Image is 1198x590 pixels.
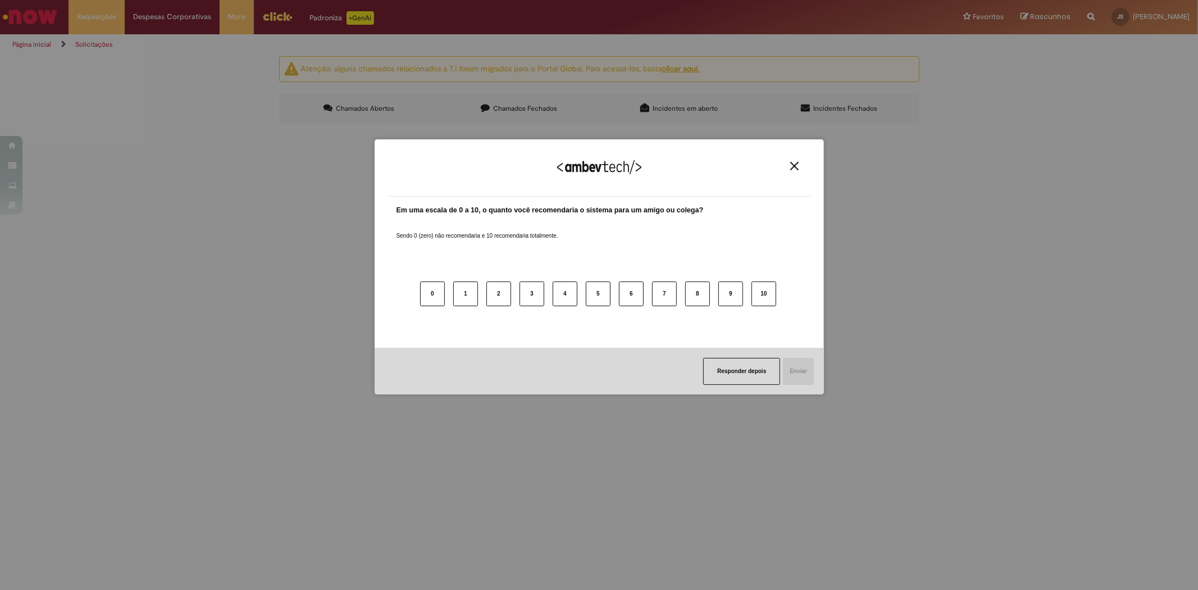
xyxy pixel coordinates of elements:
[718,282,743,306] button: 9
[751,282,776,306] button: 10
[486,282,511,306] button: 2
[685,282,710,306] button: 8
[703,358,780,385] button: Responder depois
[557,160,641,174] img: Logo Ambevtech
[397,205,704,216] label: Em uma escala de 0 a 10, o quanto você recomendaria o sistema para um amigo ou colega?
[790,162,799,170] img: Close
[397,219,558,240] label: Sendo 0 (zero) não recomendaria e 10 recomendaria totalmente.
[553,282,577,306] button: 4
[652,282,677,306] button: 7
[420,282,445,306] button: 0
[619,282,644,306] button: 6
[520,282,544,306] button: 3
[586,282,611,306] button: 5
[453,282,478,306] button: 1
[787,161,802,171] button: Close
